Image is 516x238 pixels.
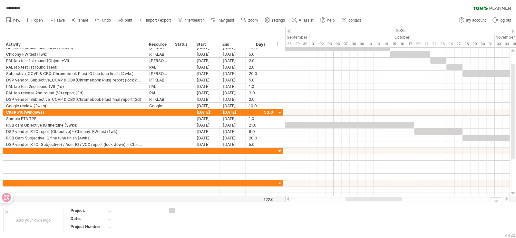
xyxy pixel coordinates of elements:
[149,45,169,51] div: [PERSON_NAME]
[6,58,142,64] div: PAL lab test 1st round (Object +VI)
[219,51,246,57] div: [DATE]
[248,18,258,23] span: zoom
[5,16,22,24] a: new
[219,64,246,70] div: [DATE]
[219,109,246,115] div: [DATE]
[299,18,313,23] span: AI assist
[176,16,207,24] a: filter/search
[71,224,106,229] div: Project Number
[193,103,219,109] div: [DATE]
[219,96,246,102] div: [DATE]
[398,41,406,47] div: Thursday, 16 October 2025
[414,41,422,47] div: Monday, 20 October 2025
[219,141,246,148] div: [DATE]
[149,83,169,90] div: PAL
[193,64,219,70] div: [DATE]
[239,16,259,24] a: zoom
[6,64,142,70] div: PAL lab test 1st round (Test)
[193,77,219,83] div: [DATE]
[6,135,142,141] div: RGB Cam Subjective IQ fine tune finish (4wks)
[462,41,471,47] div: Tuesday, 28 October 2025
[219,135,246,141] div: [DATE]
[6,41,142,48] div: Activity
[71,208,106,213] div: Project:
[446,41,454,47] div: Friday, 24 October 2025
[107,208,161,213] div: ....
[48,16,67,24] a: save
[340,16,363,24] a: contact
[382,41,390,47] div: Tuesday, 14 October 2025
[193,45,219,51] div: [DATE]
[34,18,43,23] span: open
[193,96,219,102] div: [DATE]
[193,135,219,141] div: [DATE]
[430,41,438,47] div: Wednesday, 22 October 2025
[348,18,361,23] span: contact
[125,18,132,23] span: print
[149,77,169,83] div: RTKLAB
[6,45,142,51] div: Objective IQ fine tune finish (2.5wks)
[249,64,273,70] div: 2.0
[107,216,161,221] div: ....
[374,41,382,47] div: Monday, 13 October 2025
[505,233,515,238] div: v 422
[146,18,171,23] span: import / export
[366,41,374,47] div: Friday, 10 October 2025
[6,96,142,102] div: DSP vendor: Subjective_CCVP & CBX(Chromebook Plus) final report (2d)
[301,41,309,47] div: Tuesday, 30 September 2025
[3,208,63,232] div: Add your own logo
[249,71,273,77] div: 20.0
[222,41,242,48] div: End
[149,64,169,70] div: PAL
[102,18,111,23] span: undo
[149,71,169,77] div: [PERSON_NAME]
[479,41,487,47] div: Thursday, 30 October 2025
[406,41,414,47] div: Friday, 17 October 2025
[193,71,219,77] div: [DATE]
[149,103,169,109] div: Google
[6,51,142,57] div: Chicony FW test (1wk)
[196,41,216,48] div: Start
[219,122,246,128] div: [DATE]
[317,41,326,47] div: Thursday, 2 October 2025
[249,58,273,64] div: 2.0
[491,197,501,202] div: hide legend
[93,16,113,24] a: undo
[457,16,488,24] a: my account
[334,41,342,47] div: Monday, 6 October 2025
[491,16,513,24] a: log out
[193,51,219,57] div: [DATE]
[70,16,90,24] a: share
[219,18,234,23] span: navigator
[175,41,190,48] div: Status
[249,141,273,148] div: 5.0
[219,116,246,122] div: [DATE]
[79,18,88,23] span: share
[249,122,273,128] div: 21.0
[246,197,274,202] div: 122.0
[149,96,169,102] div: RTKLAB
[503,41,511,47] div: Tuesday, 4 November 2025
[149,51,169,57] div: RTKLAB
[249,51,273,57] div: 5.0
[6,83,142,90] div: PAL lab test 2nd round (VI) (1d)
[293,41,301,47] div: Monday, 29 September 2025
[249,96,273,102] div: 2.0
[358,41,366,47] div: Thursday, 9 October 2025
[193,109,219,115] div: [DATE]
[219,90,246,96] div: [DATE]
[210,16,236,24] a: navigator
[219,45,246,51] div: [DATE]
[6,103,142,109] div: Google review (2wks)
[390,41,398,47] div: Wednesday, 15 October 2025
[185,18,205,23] span: filter/search
[193,116,219,122] div: [DATE]
[25,16,45,24] a: open
[318,16,336,24] a: help
[309,34,495,41] div: October 2025
[6,116,142,122] div: Sample ETA TPE.
[342,41,350,47] div: Tuesday, 7 October 2025
[471,41,479,47] div: Wednesday, 29 October 2025
[193,83,219,90] div: [DATE]
[6,109,142,115] div: CKFP516(Windows)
